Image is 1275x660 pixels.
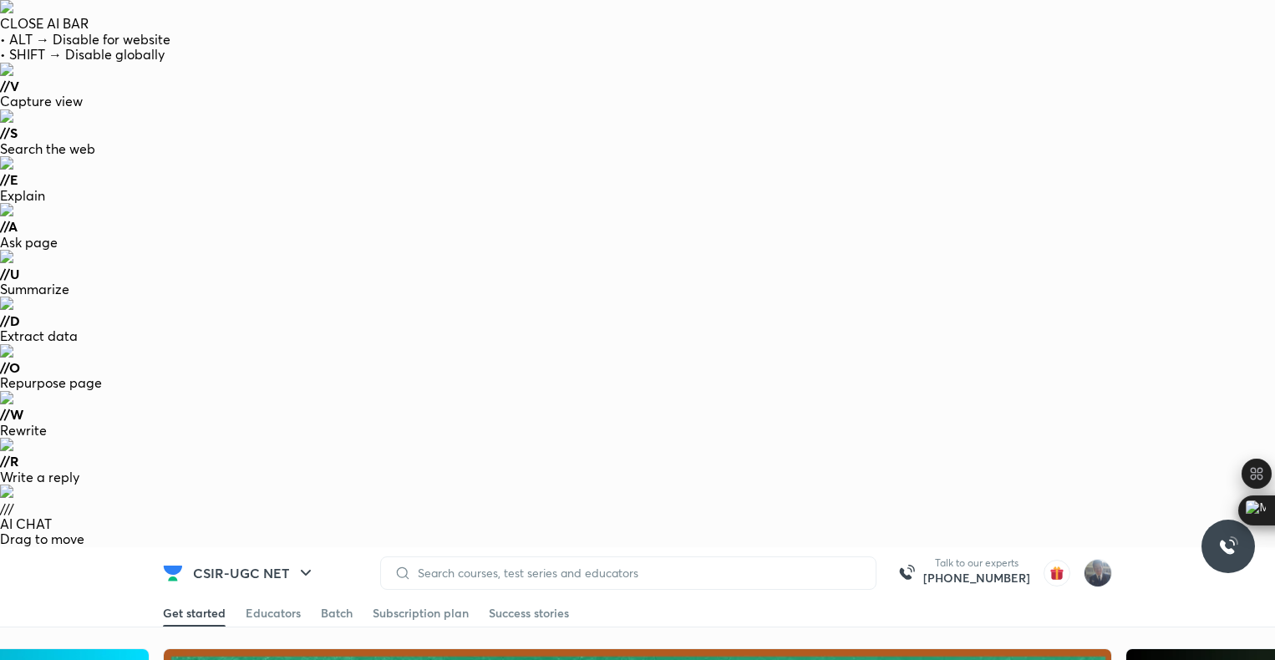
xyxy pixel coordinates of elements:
[321,605,353,622] div: Batch
[1084,559,1112,587] img: Probin Rai
[373,605,469,622] div: Subscription plan
[163,605,226,622] div: Get started
[411,566,862,580] input: Search courses, test series and educators
[163,600,226,627] a: Get started
[246,600,301,627] a: Educators
[1044,560,1070,586] img: avatar
[489,600,569,627] a: Success stories
[163,563,183,583] img: Company Logo
[373,600,469,627] a: Subscription plan
[923,570,1030,586] a: [PHONE_NUMBER]
[890,556,923,590] img: call-us
[183,556,326,590] button: CSIR-UGC NET
[923,556,1030,570] p: Talk to our experts
[321,600,353,627] a: Batch
[246,605,301,622] div: Educators
[489,605,569,622] div: Success stories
